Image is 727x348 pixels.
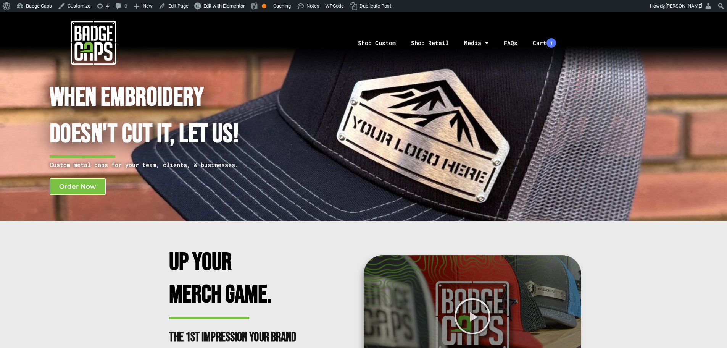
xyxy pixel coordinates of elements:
img: badgecaps white logo with green acccent [71,20,116,66]
a: Cart1 [525,23,564,63]
p: Custom metal caps for your team, clients, & businesses. [50,160,323,170]
span: Order Now [59,183,96,190]
a: Shop Retail [403,23,456,63]
span: Edit with Elementor [203,3,245,9]
div: OK [262,4,266,8]
span: [PERSON_NAME] [666,3,702,9]
a: Shop Custom [350,23,403,63]
a: Media [456,23,496,63]
a: FAQs [496,23,525,63]
nav: Menu [187,23,727,63]
h2: Up Your Merch Game. [169,246,303,311]
div: Play Video [454,298,491,335]
h1: When Embroidery Doesn't cut it, Let Us! [50,79,323,153]
a: Order Now [50,178,106,195]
